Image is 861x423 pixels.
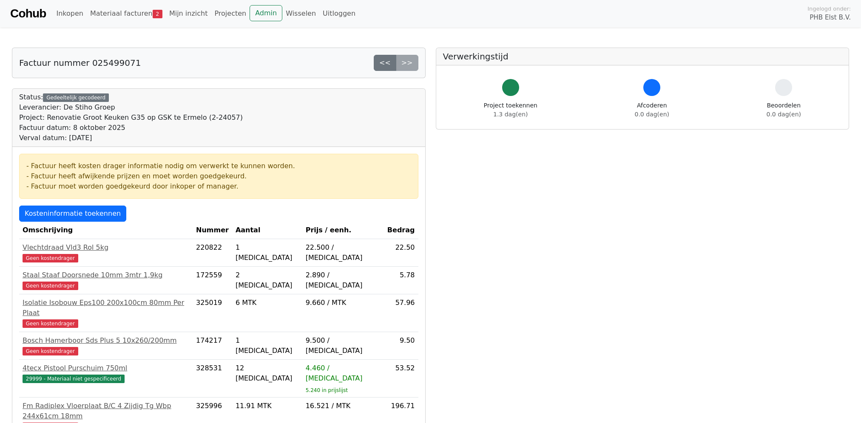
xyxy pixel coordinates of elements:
div: 22.500 / [MEDICAL_DATA] [306,243,381,263]
span: 2 [153,10,162,18]
div: Factuur datum: 8 oktober 2025 [19,123,243,133]
div: 6 MTK [236,298,299,308]
th: Bedrag [384,222,418,239]
div: Bosch Hamerboor Sds Plus 5 10x260/200mm [23,336,189,346]
div: Status: [19,92,243,143]
div: Project: Renovatie Groot Keuken G35 op GSK te Ermelo (2-24057) [19,113,243,123]
div: - Factuur moet worden goedgekeurd door inkoper of manager. [26,181,411,192]
span: Geen kostendrager [23,254,78,262]
div: Gedeeltelijk gecodeerd [43,93,109,102]
th: Nummer [193,222,232,239]
span: 0.0 dag(en) [767,111,801,118]
a: Wisselen [282,5,319,22]
th: Omschrijving [19,222,193,239]
div: Fm Radiplex Vloerplaat B/C 4 Zijdig Tg Wbp 244x61cm 18mm [23,401,189,421]
td: 172559 [193,267,232,294]
a: Projecten [211,5,250,22]
div: 9.500 / [MEDICAL_DATA] [306,336,381,356]
span: Geen kostendrager [23,282,78,290]
div: 1 [MEDICAL_DATA] [236,243,299,263]
td: 9.50 [384,332,418,360]
span: Geen kostendrager [23,319,78,328]
a: 4tecx Pistool Purschuim 750ml29999 - Materiaal niet gespecificeerd [23,363,189,384]
td: 53.52 [384,360,418,398]
div: Vlechtdraad Vld3 Rol 5kg [23,243,189,253]
a: << [374,55,396,71]
div: 2 [MEDICAL_DATA] [236,270,299,290]
a: Vlechtdraad Vld3 Rol 5kgGeen kostendrager [23,243,189,263]
div: 4tecx Pistool Purschuim 750ml [23,363,189,373]
a: Isolatie Isobouw Eps100 200x100cm 80mm Per PlaatGeen kostendrager [23,298,189,328]
span: PHB Elst B.V. [810,13,851,23]
span: 29999 - Materiaal niet gespecificeerd [23,375,125,383]
span: Ingelogd onder: [807,5,851,13]
div: 9.660 / MTK [306,298,381,308]
a: Admin [250,5,282,21]
div: Isolatie Isobouw Eps100 200x100cm 80mm Per Plaat [23,298,189,318]
div: 11.91 MTK [236,401,299,411]
a: Bosch Hamerboor Sds Plus 5 10x260/200mmGeen kostendrager [23,336,189,356]
th: Prijs / eenh. [302,222,384,239]
a: Materiaal facturen2 [87,5,166,22]
a: Uitloggen [319,5,359,22]
span: 0.0 dag(en) [635,111,669,118]
div: 12 [MEDICAL_DATA] [236,363,299,384]
a: Inkopen [53,5,86,22]
div: Staal Staaf Doorsnede 10mm 3mtr 1,9kg [23,270,189,280]
td: 328531 [193,360,232,398]
sub: 5.240 in prijslijst [306,387,348,393]
td: 22.50 [384,239,418,267]
span: 1.3 dag(en) [493,111,528,118]
a: Cohub [10,3,46,24]
div: - Factuur heeft kosten drager informatie nodig om verwerkt te kunnen worden. [26,161,411,171]
div: Project toekennen [484,101,537,119]
h5: Verwerkingstijd [443,51,842,62]
td: 57.96 [384,294,418,332]
div: 2.890 / [MEDICAL_DATA] [306,270,381,290]
td: 174217 [193,332,232,360]
a: Mijn inzicht [166,5,211,22]
a: Kosteninformatie toekennen [19,206,126,222]
div: Leverancier: De Stiho Groep [19,102,243,113]
td: 5.78 [384,267,418,294]
div: 4.460 / [MEDICAL_DATA] [306,363,381,384]
div: 16.521 / MTK [306,401,381,411]
div: - Factuur heeft afwijkende prijzen en moet worden goedgekeurd. [26,171,411,181]
h5: Factuur nummer 025499071 [19,58,141,68]
td: 220822 [193,239,232,267]
div: Verval datum: [DATE] [19,133,243,143]
th: Aantal [232,222,302,239]
div: 1 [MEDICAL_DATA] [236,336,299,356]
div: Afcoderen [635,101,669,119]
a: Staal Staaf Doorsnede 10mm 3mtr 1,9kgGeen kostendrager [23,270,189,290]
td: 325019 [193,294,232,332]
span: Geen kostendrager [23,347,78,355]
div: Beoordelen [767,101,801,119]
